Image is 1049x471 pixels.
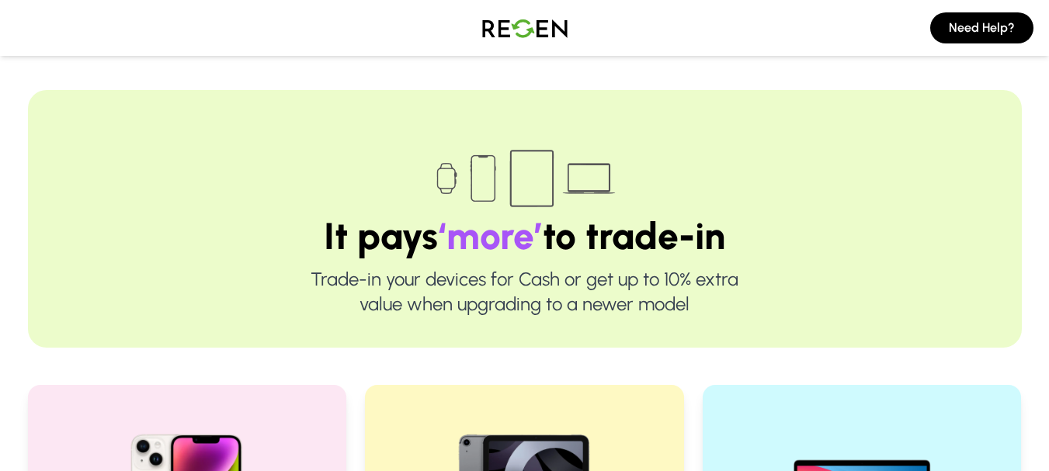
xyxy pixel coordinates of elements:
[78,267,972,317] p: Trade-in your devices for Cash or get up to 10% extra value when upgrading to a newer model
[930,12,1033,43] button: Need Help?
[438,213,543,258] span: ‘more’
[471,6,579,50] img: Logo
[78,217,972,255] h1: It pays to trade-in
[428,140,622,217] img: Trade-in devices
